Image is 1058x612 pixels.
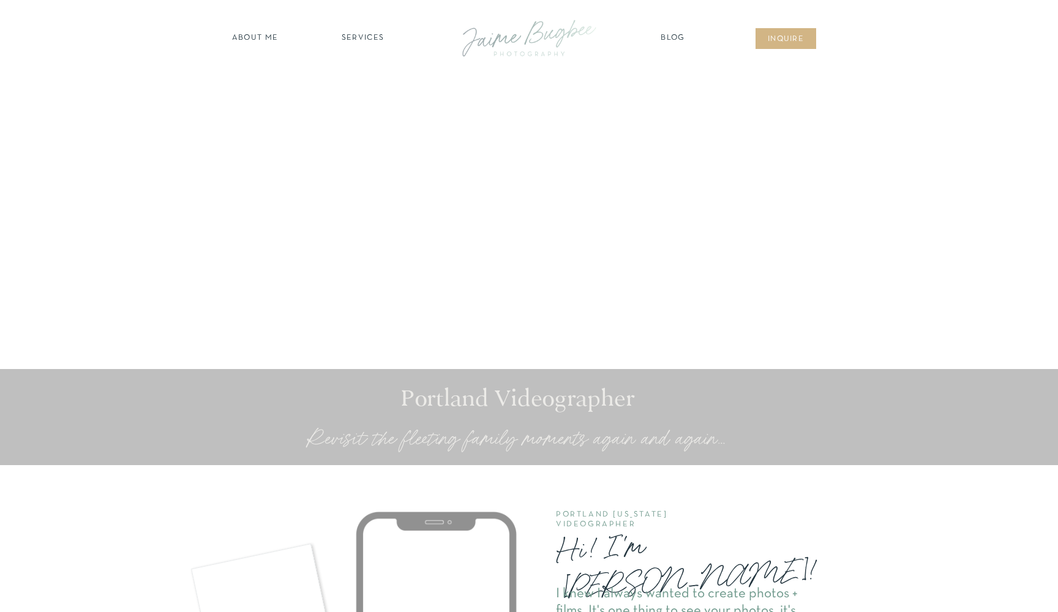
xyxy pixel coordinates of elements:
h3: Hi! I'm [PERSON_NAME]! [556,515,817,575]
a: about ME [228,32,282,45]
h1: Portland Videographer [394,385,640,417]
p: Revisit the fleeting family moments again and again... [309,425,740,453]
h2: portland [US_STATE] videographer [556,510,748,520]
a: SERVICES [328,32,397,45]
a: inqUIre [761,34,811,46]
a: Blog [658,32,688,45]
